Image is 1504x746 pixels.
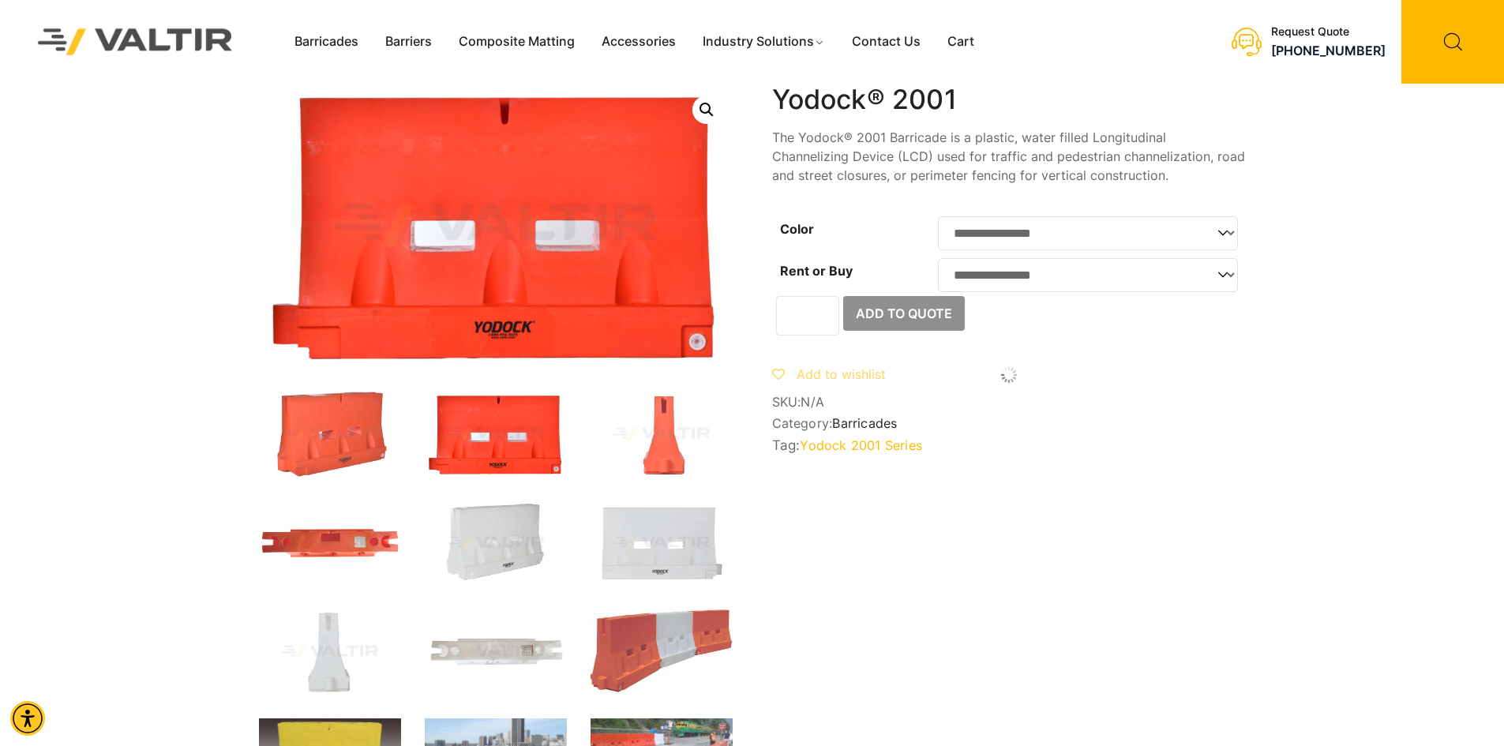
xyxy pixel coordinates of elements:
span: Category: [772,416,1246,431]
img: An orange plastic barrier with openings on both ends, designed for traffic control or safety purp... [259,500,401,586]
div: Request Quote [1271,25,1386,39]
a: Barricades [832,415,897,431]
button: Add to Quote [843,296,965,331]
a: Barricades [281,30,372,54]
img: A bright orange traffic cone with a wide base and a narrow top, designed for road safety and traf... [591,392,733,477]
a: Industry Solutions [689,30,838,54]
div: Accessibility Menu [10,701,45,736]
h1: Yodock® 2001 [772,84,1246,116]
img: Valtir Rentals [17,8,253,75]
label: Color [780,221,814,237]
a: Accessories [588,30,689,54]
img: A white plastic docking station with two rectangular openings and a logo at the bottom. [591,500,733,586]
img: A white plastic component with cutouts and a label, likely used in machinery or equipment. [425,609,567,695]
input: Product quantity [776,296,839,336]
a: Yodock 2001 Series [800,437,922,453]
img: A white plastic component with a tapered design, likely used as a part or accessory in machinery ... [259,609,401,695]
a: Contact Us [838,30,934,54]
label: Rent or Buy [780,263,853,279]
span: Tag: [772,437,1246,453]
p: The Yodock® 2001 Barricade is a plastic, water filled Longitudinal Channelizing Device (LCD) used... [772,128,1246,185]
img: A segmented traffic barrier with orange and white sections, designed for road safety and traffic ... [591,609,733,692]
img: A white plastic barrier with a smooth surface, featuring cutouts and a logo, designed for safety ... [425,500,567,586]
img: 2001_Org_3Q-1.jpg [259,392,401,477]
a: Composite Matting [445,30,588,54]
span: SKU: [772,395,1246,410]
a: Open this option [692,96,721,124]
img: An orange traffic barrier with two rectangular openings and a logo at the bottom. [425,392,567,477]
a: call (888) 496-3625 [1271,43,1386,58]
span: N/A [801,394,824,410]
a: Barriers [372,30,445,54]
a: Cart [934,30,988,54]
